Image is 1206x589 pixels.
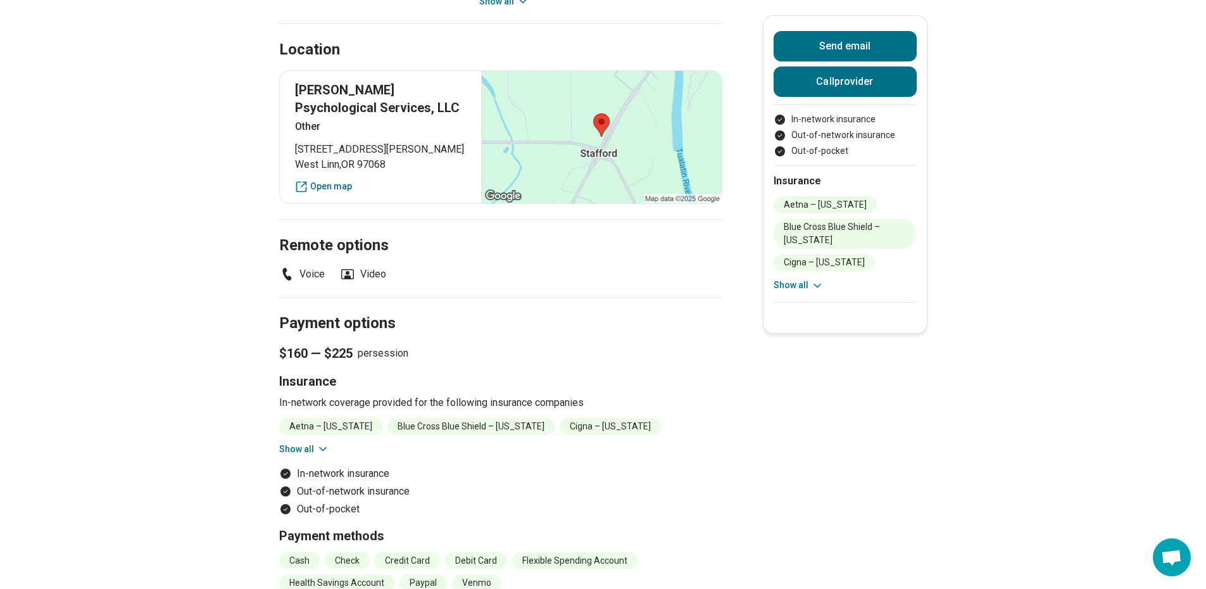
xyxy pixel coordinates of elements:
[279,527,722,545] h3: Payment methods
[1153,538,1191,576] div: Open chat
[295,180,467,193] a: Open map
[279,345,722,362] p: per session
[295,157,467,172] span: West Linn , OR 97068
[279,484,722,499] li: Out-of-network insurance
[295,142,467,157] span: [STREET_ADDRESS][PERSON_NAME]
[774,144,917,158] li: Out-of-pocket
[279,372,722,390] h3: Insurance
[774,66,917,97] button: Callprovider
[279,443,329,456] button: Show all
[279,39,340,61] h2: Location
[560,418,661,435] li: Cigna – [US_STATE]
[279,267,325,282] li: Voice
[774,196,877,213] li: Aetna – [US_STATE]
[774,218,917,249] li: Blue Cross Blue Shield – [US_STATE]
[279,418,382,435] li: Aetna – [US_STATE]
[279,345,353,362] span: $160 — $225
[295,81,467,117] p: [PERSON_NAME] Psychological Services, LLC
[325,552,370,569] li: Check
[375,552,440,569] li: Credit Card
[774,254,875,271] li: Cigna – [US_STATE]
[279,502,722,517] li: Out-of-pocket
[279,282,722,334] h2: Payment options
[512,552,638,569] li: Flexible Spending Account
[279,395,722,410] p: In-network coverage provided for the following insurance companies
[774,174,917,189] h2: Insurance
[774,113,917,126] li: In-network insurance
[279,205,722,256] h2: Remote options
[774,279,824,292] button: Show all
[340,267,386,282] li: Video
[774,31,917,61] button: Send email
[279,466,722,481] li: In-network insurance
[295,119,467,134] p: Other
[387,418,555,435] li: Blue Cross Blue Shield – [US_STATE]
[279,466,722,517] ul: Payment options
[774,113,917,158] ul: Payment options
[279,552,320,569] li: Cash
[774,129,917,142] li: Out-of-network insurance
[445,552,507,569] li: Debit Card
